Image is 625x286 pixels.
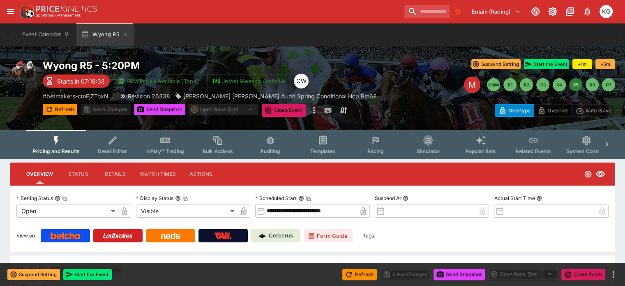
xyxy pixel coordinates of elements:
[51,233,80,239] img: Betcha
[520,78,533,91] button: R2
[515,148,551,154] span: Related Events
[262,104,306,117] button: Close Event
[60,164,97,184] button: Status
[487,78,500,91] button: SMM
[7,269,60,280] button: Suspend Betting
[488,268,558,280] div: split button
[467,5,526,18] button: Select Tenant
[524,59,569,69] button: Start the Event
[182,164,219,184] button: Actions
[55,195,60,201] button: Betting StatusCopy To Clipboard
[146,148,184,154] span: InPlay™ Trading
[563,4,577,19] button: Documentation
[17,23,75,46] button: Event Calendar
[464,77,480,93] div: Edit Meeting
[103,233,133,239] img: Ladbrokes
[3,4,18,19] button: open drawer
[208,74,291,88] button: Jetbet Meeting Available
[503,78,517,91] button: R1
[536,195,542,201] button: Actual Start Time
[76,23,133,46] button: Wyong R5
[33,148,80,154] span: Pricing and Results
[57,77,105,86] p: Starts in 07:19:33
[16,195,53,202] p: Betting Status
[451,5,464,18] button: No Bookmarks
[495,104,534,117] button: Overtype
[417,148,440,154] span: Simulator
[572,59,592,69] button: +1m
[16,205,118,218] div: Open
[251,229,300,242] a: Cerberus
[260,148,280,154] span: Auditing
[43,92,115,100] p: Copy To Clipboard
[43,104,77,115] button: Refresh
[403,195,408,201] button: Suspend At
[434,269,485,280] button: Send Snapshot
[586,78,599,91] button: R6
[10,59,36,86] img: horse_racing.png
[465,148,496,154] span: Popular Bets
[471,59,521,69] button: Suspend Betting
[528,4,543,19] button: Connected to PK
[309,104,319,117] button: more
[534,104,572,117] button: Override
[310,148,335,154] span: Templates
[600,5,613,18] div: Kevin Gutschlag
[595,169,605,179] svg: Visible
[494,195,535,202] p: Actual Start Time
[113,74,204,88] button: SRM Prices Available (Top4)
[255,195,297,202] p: Scheduled Start
[536,78,549,91] button: R3
[98,148,127,154] span: Detail Editor
[298,195,304,201] button: Scheduled StartCopy To Clipboard
[572,104,615,117] button: Auto-Save
[161,233,180,239] img: Neds
[294,74,309,88] div: Clint Wallis
[97,164,134,184] button: Details
[375,195,401,202] p: Suspend At
[43,59,377,72] h2: Copy To Clipboard
[547,106,568,115] p: Override
[175,92,377,100] div: Bishop Collins Audit Spring Conditional Hcp Bm68
[597,2,615,21] button: Kevin Gutschlag
[259,233,265,239] img: Cerberus
[487,78,615,91] nav: pagination navigation
[304,229,353,242] a: Form Guide
[586,106,611,115] p: Auto-Save
[602,78,615,91] button: R7
[495,104,615,117] div: Start From
[20,164,60,184] button: Overview
[189,104,258,115] div: split button
[553,78,566,91] button: R4
[545,4,560,19] button: Toggle light/dark mode
[561,269,605,280] button: Close Event
[203,148,233,154] span: Bulk Actions
[26,130,599,159] div: Event type filters
[566,148,607,154] span: System Controls
[342,269,377,280] button: Refresh
[63,269,112,280] button: Start the Event
[16,229,37,242] label: View on :
[136,195,173,202] p: Display Status
[569,78,582,91] button: R5
[508,106,530,115] p: Overtype
[584,170,592,178] svg: Open
[36,6,97,12] img: PriceKinetics
[212,77,220,85] img: jetbet-logo.svg
[136,205,238,218] div: Visible
[134,104,185,115] button: Send Snapshot
[62,195,68,201] button: Copy To Clipboard
[175,195,181,201] button: Display StatusCopy To Clipboard
[36,14,81,17] img: Sportsbook Management
[404,5,450,18] input: search
[214,233,232,239] img: TabNZ
[183,92,377,100] p: [PERSON_NAME] [PERSON_NAME] Audit Spring Conditional Hcp Bm68
[595,59,615,69] button: +5m
[367,148,384,154] span: Racing
[363,229,375,242] label: Tags:
[609,270,618,279] button: more
[580,4,595,19] button: Notifications
[134,164,182,184] button: Match Times
[306,195,311,201] button: Copy To Clipboard
[269,232,293,240] p: Cerberus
